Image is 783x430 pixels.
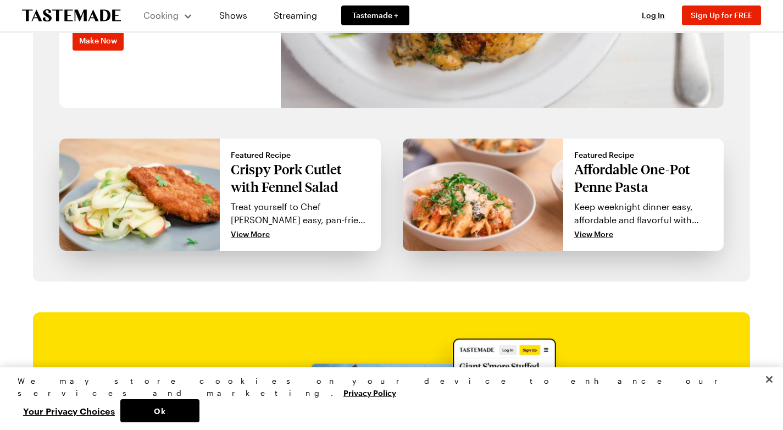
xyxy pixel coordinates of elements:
[59,139,220,251] img: Crispy Pork Cutlet with Fennel Salad
[642,10,665,20] span: Log In
[691,10,752,20] span: Sign Up for FREE
[18,375,756,399] div: We may store cookies on your device to enhance our services and marketing.
[341,5,409,25] a: Tastemade +
[574,200,713,227] p: Keep weeknight dinner easy, affordable and flavorful with Chef [PERSON_NAME] one-pot pasta dish. ...
[682,5,761,25] button: Sign Up for FREE
[231,229,270,240] span: View More
[574,161,713,196] p: Affordable One-Pot Penne Pasta
[352,10,398,21] span: Tastemade +
[231,150,369,161] span: Featured Recipe
[143,2,193,29] button: Cooking
[18,399,120,422] button: Your Privacy Choices
[231,161,369,196] p: Crispy Pork Cutlet with Fennel Salad
[18,375,756,422] div: Privacy
[343,387,396,398] a: More information about your privacy, opens in a new tab
[631,10,675,21] button: Log In
[231,200,369,227] p: Treat yourself to Chef [PERSON_NAME] easy, pan-fried pork cutlet served with a light fennel salad...
[59,139,381,251] a: Featured RecipeCrispy Pork Cutlet with Fennel SaladTreat yourself to Chef [PERSON_NAME] easy, pan...
[403,139,724,251] a: Featured RecipeAffordable One-Pot Penne PastaKeep weeknight dinner easy, affordable and flavorful...
[120,399,199,422] button: Ok
[22,9,121,22] a: To Tastemade Home Page
[574,229,613,240] span: View More
[403,139,563,251] img: Affordable One-Pot Penne Pasta
[79,35,117,46] span: Make Now
[73,31,124,51] a: Make Now
[574,150,713,161] span: Featured Recipe
[143,10,179,20] span: Cooking
[757,367,781,392] button: Close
